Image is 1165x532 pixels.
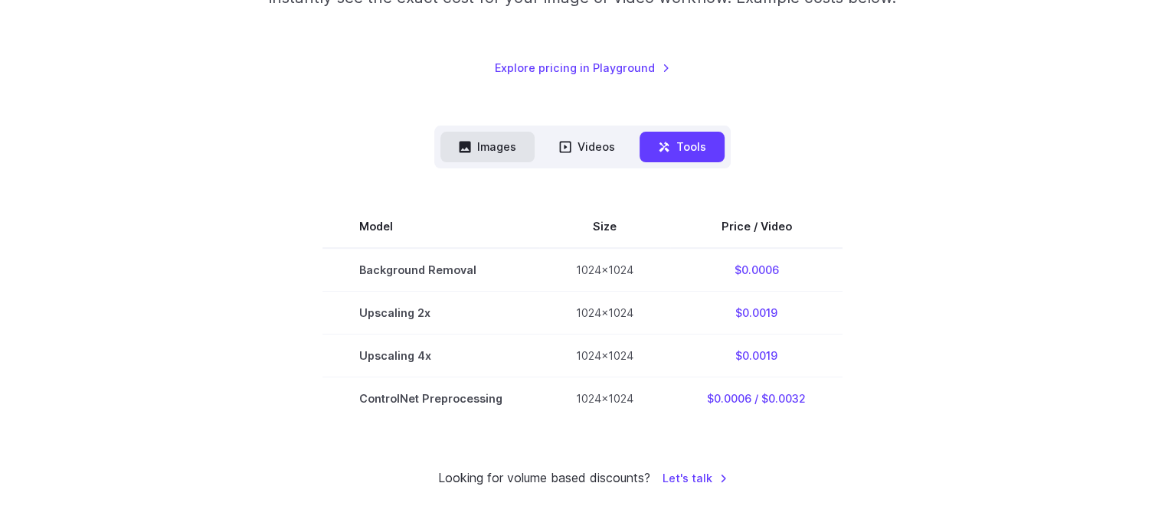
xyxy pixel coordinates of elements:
td: ControlNet Preprocessing [322,377,539,419]
td: Upscaling 2x [322,291,539,334]
a: Let's talk [663,469,728,487]
td: $0.0019 [670,291,843,334]
td: $0.0006 [670,248,843,292]
td: Upscaling 4x [322,334,539,377]
td: $0.0006 / $0.0032 [670,377,843,419]
button: Videos [541,132,633,162]
th: Price / Video [670,205,843,248]
th: Model [322,205,539,248]
button: Tools [640,132,725,162]
td: 1024x1024 [539,291,670,334]
td: 1024x1024 [539,334,670,377]
button: Images [440,132,535,162]
td: $0.0019 [670,334,843,377]
td: 1024x1024 [539,248,670,292]
td: 1024x1024 [539,377,670,419]
td: Background Removal [322,248,539,292]
small: Looking for volume based discounts? [438,468,650,488]
a: Explore pricing in Playground [495,59,670,77]
th: Size [539,205,670,248]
